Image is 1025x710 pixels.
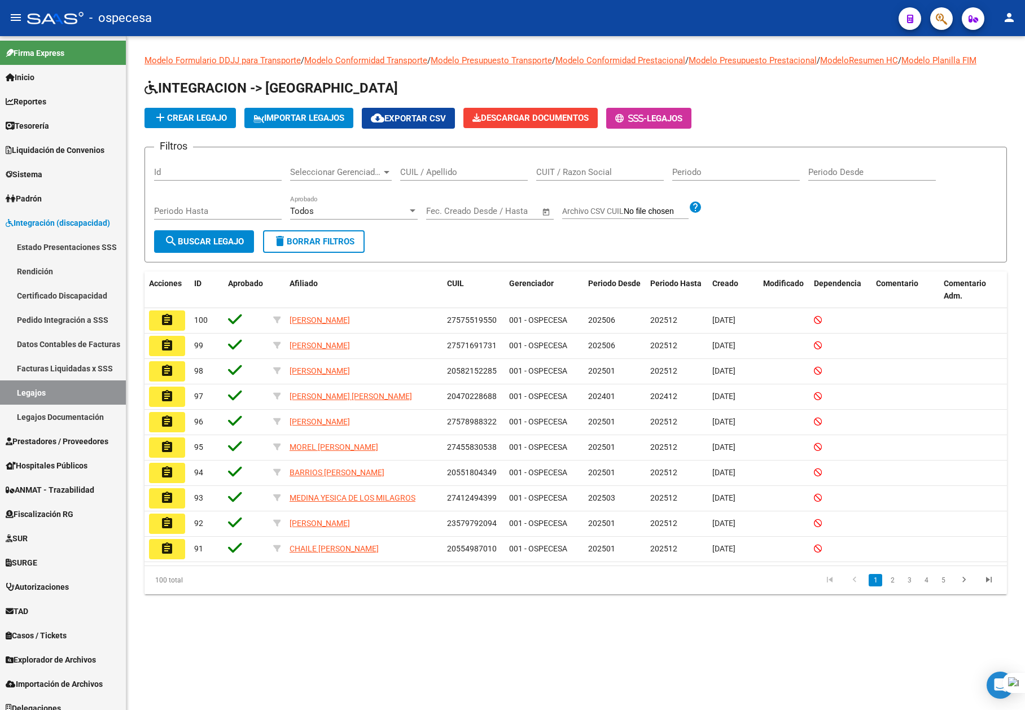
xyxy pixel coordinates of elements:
[160,466,174,479] mat-icon: assignment
[290,468,384,477] span: BARRIOS [PERSON_NAME]
[869,574,882,586] a: 1
[160,516,174,530] mat-icon: assignment
[154,138,193,154] h3: Filtros
[884,571,901,590] li: page 2
[615,113,647,124] span: -
[290,417,350,426] span: [PERSON_NAME]
[712,341,735,350] span: [DATE]
[154,113,227,123] span: Crear Legajo
[978,574,1000,586] a: go to last page
[144,271,190,309] datatable-header-cell: Acciones
[6,484,94,496] span: ANMAT - Trazabilidad
[160,491,174,505] mat-icon: assignment
[509,315,567,325] span: 001 - OSPECESA
[290,341,350,350] span: [PERSON_NAME]
[371,113,446,124] span: Exportar CSV
[304,55,427,65] a: Modelo Conformidad Transporte
[588,366,615,375] span: 202501
[194,341,203,350] span: 99
[447,493,497,502] span: 27412494399
[194,366,203,375] span: 98
[650,315,677,325] span: 202512
[447,544,497,553] span: 20554987010
[253,113,344,123] span: IMPORTAR LEGAJOS
[6,435,108,448] span: Prestadores / Proveedores
[194,493,203,502] span: 93
[447,442,497,452] span: 27455830538
[431,55,552,65] a: Modelo Presupuesto Transporte
[6,678,103,690] span: Importación de Archivos
[194,468,203,477] span: 94
[844,574,865,586] a: go to previous page
[712,544,735,553] span: [DATE]
[809,271,871,309] datatable-header-cell: Dependencia
[9,11,23,24] mat-icon: menu
[588,279,641,288] span: Periodo Desde
[6,192,42,205] span: Padrón
[290,392,412,401] span: [PERSON_NAME] [PERSON_NAME]
[886,574,899,586] a: 2
[160,542,174,555] mat-icon: assignment
[149,279,182,288] span: Acciones
[447,417,497,426] span: 27578988322
[588,544,615,553] span: 202501
[509,468,567,477] span: 001 - OSPECESA
[712,366,735,375] span: [DATE]
[144,80,398,96] span: INTEGRACION -> [GEOGRAPHIC_DATA]
[190,271,224,309] datatable-header-cell: ID
[509,392,567,401] span: 001 - OSPECESA
[154,230,254,253] button: Buscar Legajo
[273,236,354,247] span: Borrar Filtros
[509,442,567,452] span: 001 - OSPECESA
[447,519,497,528] span: 23579792094
[290,366,350,375] span: [PERSON_NAME]
[6,459,87,472] span: Hospitales Públicos
[819,574,840,586] a: go to first page
[814,279,861,288] span: Dependencia
[447,392,497,401] span: 20470228688
[290,315,350,325] span: [PERSON_NAME]
[939,271,1007,309] datatable-header-cell: Comentario Adm.
[6,95,46,108] span: Reportes
[194,544,203,553] span: 91
[6,629,67,642] span: Casos / Tickets
[509,279,554,288] span: Gerenciador
[154,111,167,124] mat-icon: add
[194,279,202,288] span: ID
[650,417,677,426] span: 202512
[588,519,615,528] span: 202501
[285,271,443,309] datatable-header-cell: Afiliado
[650,519,677,528] span: 202512
[712,315,735,325] span: [DATE]
[194,315,208,325] span: 100
[588,468,615,477] span: 202501
[290,493,415,502] span: MEDINA YESICA DE LOS MILAGROS
[472,113,589,123] span: Descargar Documentos
[160,440,174,454] mat-icon: assignment
[759,271,809,309] datatable-header-cell: Modificado
[160,415,174,428] mat-icon: assignment
[371,111,384,125] mat-icon: cloud_download
[6,556,37,569] span: SURGE
[919,574,933,586] a: 4
[650,544,677,553] span: 202512
[6,654,96,666] span: Explorador de Archivos
[903,574,916,586] a: 3
[290,544,379,553] span: CHAILE [PERSON_NAME]
[194,417,203,426] span: 96
[647,113,682,124] span: Legajos
[290,167,382,177] span: Seleccionar Gerenciador
[6,144,104,156] span: Liquidación de Convenios
[194,392,203,401] span: 97
[987,672,1014,699] div: Open Intercom Messenger
[6,217,110,229] span: Integración (discapacidad)
[505,271,584,309] datatable-header-cell: Gerenciador
[588,442,615,452] span: 202501
[6,605,28,617] span: TAD
[164,236,244,247] span: Buscar Legajo
[6,532,28,545] span: SUR
[1002,11,1016,24] mat-icon: person
[588,341,615,350] span: 202506
[447,366,497,375] span: 20582152285
[712,442,735,452] span: [DATE]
